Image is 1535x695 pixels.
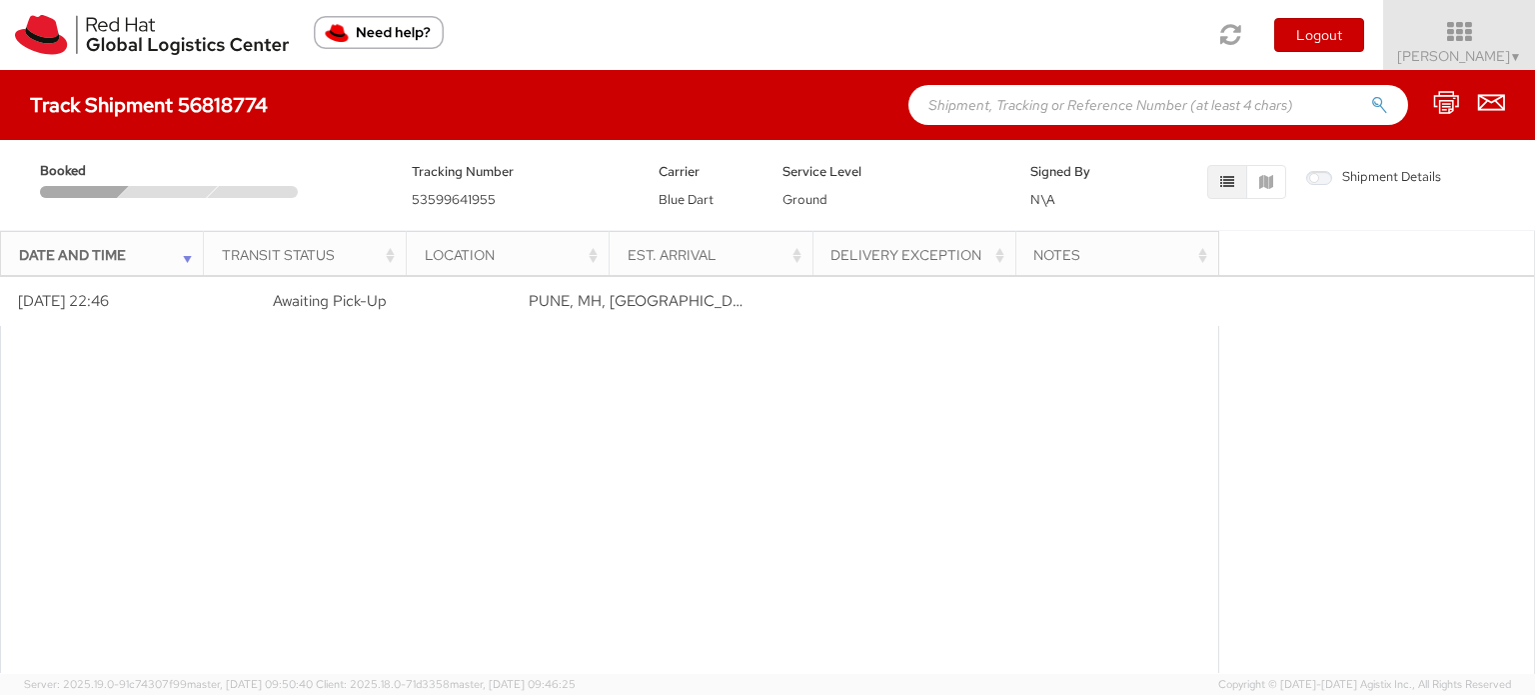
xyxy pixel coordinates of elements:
img: rh-logistics-00dfa346123c4ec078e1.svg [15,15,289,55]
div: Est. Arrival [628,245,806,265]
div: Notes [1033,245,1212,265]
h5: Signed By [1030,165,1124,179]
label: Shipment Details [1306,168,1441,190]
span: Blue Dart [659,191,714,208]
span: Awaiting Pick-Up [273,291,387,311]
span: [PERSON_NAME] [1397,47,1522,65]
span: Ground [782,191,827,208]
h5: Service Level [782,165,1000,179]
span: Booked [40,162,126,181]
button: Need help? [314,16,444,49]
h5: Carrier [659,165,753,179]
input: Shipment, Tracking or Reference Number (at least 4 chars) [908,85,1408,125]
span: ▼ [1510,49,1522,65]
span: PUNE, MH, IN [529,291,763,311]
span: Shipment Details [1306,168,1441,187]
span: Copyright © [DATE]-[DATE] Agistix Inc., All Rights Reserved [1218,677,1511,693]
button: Logout [1274,18,1364,52]
div: Date and Time [19,245,198,265]
span: master, [DATE] 09:50:40 [187,677,313,691]
span: N\A [1030,191,1055,208]
div: Location [425,245,604,265]
h4: Track Shipment 56818774 [30,94,268,116]
span: Server: 2025.19.0-91c74307f99 [24,677,313,691]
span: Client: 2025.18.0-71d3358 [316,677,576,691]
h5: Tracking Number [412,165,630,179]
span: 53599641955 [412,191,496,208]
div: Delivery Exception [830,245,1009,265]
div: Transit Status [222,245,401,265]
span: master, [DATE] 09:46:25 [450,677,576,691]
